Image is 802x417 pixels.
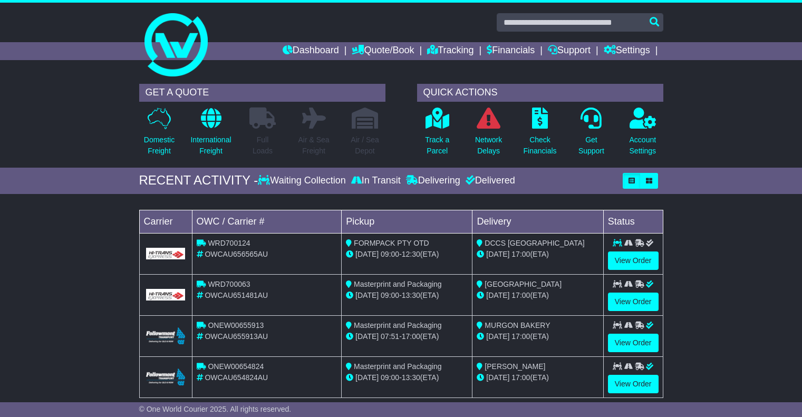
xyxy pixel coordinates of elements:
p: Track a Parcel [425,134,449,157]
a: Support [548,42,591,60]
span: Masterprint and Packaging [354,280,442,288]
span: ONEW00654824 [208,362,264,371]
div: In Transit [349,175,403,187]
span: Masterprint and Packaging [354,362,442,371]
img: Followmont_Transport.png [146,368,186,386]
span: [DATE] [486,373,509,382]
span: [DATE] [355,373,379,382]
span: 13:30 [402,291,420,299]
div: (ETA) [477,290,598,301]
div: (ETA) [477,372,598,383]
p: Check Financials [524,134,557,157]
a: View Order [608,293,659,311]
a: View Order [608,375,659,393]
span: 09:00 [381,291,399,299]
td: Delivery [472,210,603,233]
a: Dashboard [283,42,339,60]
div: - (ETA) [346,249,468,260]
div: Delivering [403,175,463,187]
span: 17:00 [511,291,530,299]
td: OWC / Carrier # [192,210,342,233]
span: 17:00 [402,332,420,341]
a: View Order [608,251,659,270]
div: Delivered [463,175,515,187]
span: © One World Courier 2025. All rights reserved. [139,405,292,413]
span: [DATE] [486,250,509,258]
img: GetCarrierServiceLogo [146,289,186,300]
p: Air & Sea Freight [298,134,329,157]
span: FORMPACK PTY OTD [354,239,429,247]
a: DomesticFreight [143,107,175,162]
a: AccountSettings [629,107,657,162]
span: OWCAU651481AU [205,291,268,299]
p: Get Support [578,134,604,157]
a: NetworkDelays [475,107,503,162]
span: WRD700124 [208,239,250,247]
div: - (ETA) [346,290,468,301]
td: Carrier [139,210,192,233]
a: Financials [487,42,535,60]
a: CheckFinancials [523,107,557,162]
div: - (ETA) [346,331,468,342]
a: Settings [604,42,650,60]
span: 12:30 [402,250,420,258]
a: Tracking [427,42,474,60]
p: Air / Sea Depot [351,134,379,157]
span: 17:00 [511,250,530,258]
span: [GEOGRAPHIC_DATA] [485,280,562,288]
td: Pickup [342,210,472,233]
a: View Order [608,334,659,352]
span: MURGON BAKERY [485,321,550,329]
span: OWCAU654824AU [205,373,268,382]
span: DCCS [GEOGRAPHIC_DATA] [485,239,584,247]
span: 07:51 [381,332,399,341]
span: [PERSON_NAME] [485,362,545,371]
span: [DATE] [486,332,509,341]
span: 17:00 [511,373,530,382]
span: [DATE] [355,291,379,299]
div: (ETA) [477,331,598,342]
img: GetCarrierServiceLogo [146,248,186,259]
div: RECENT ACTIVITY - [139,173,258,188]
a: InternationalFreight [190,107,231,162]
span: WRD700063 [208,280,250,288]
span: [DATE] [355,250,379,258]
span: OWCAU656565AU [205,250,268,258]
div: GET A QUOTE [139,84,385,102]
div: QUICK ACTIONS [417,84,663,102]
span: 17:00 [511,332,530,341]
span: [DATE] [355,332,379,341]
span: ONEW00655913 [208,321,264,329]
p: International Freight [190,134,231,157]
p: Full Loads [249,134,276,157]
div: - (ETA) [346,372,468,383]
div: Waiting Collection [258,175,348,187]
a: Track aParcel [424,107,450,162]
p: Network Delays [475,134,502,157]
p: Domestic Freight [144,134,175,157]
a: GetSupport [578,107,605,162]
span: 09:00 [381,250,399,258]
img: Followmont_Transport.png [146,327,186,345]
a: Quote/Book [352,42,414,60]
td: Status [603,210,663,233]
span: 13:30 [402,373,420,382]
span: OWCAU655913AU [205,332,268,341]
div: (ETA) [477,249,598,260]
span: 09:00 [381,373,399,382]
p: Account Settings [630,134,656,157]
span: Masterprint and Packaging [354,321,442,329]
span: [DATE] [486,291,509,299]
